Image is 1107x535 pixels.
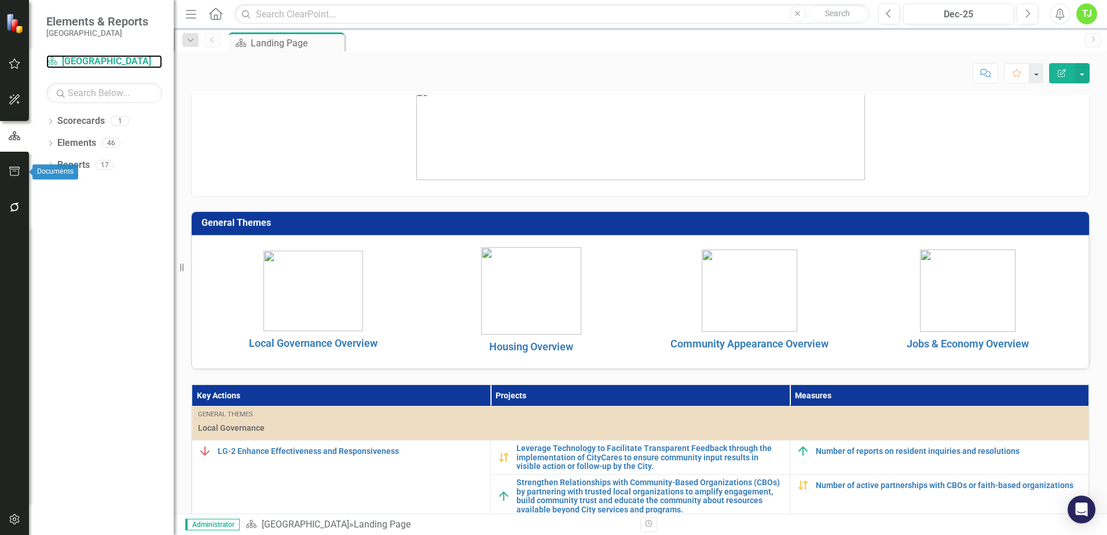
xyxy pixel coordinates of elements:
[491,441,790,475] td: Double-Click to Edit Right Click for Context Menu
[262,519,349,530] a: [GEOGRAPHIC_DATA]
[790,475,1088,518] td: Double-Click to Edit Right Click for Context Menu
[354,519,410,530] div: Landing Page
[491,475,790,518] td: Double-Click to Edit Right Click for Context Menu
[46,14,148,28] span: Elements & Reports
[809,6,867,22] button: Search
[6,13,26,34] img: ClearPoint Strategy
[245,518,632,532] div: »
[192,406,1089,441] td: Double-Click to Edit
[497,489,511,503] img: On Target
[670,338,829,350] a: Community Appearance Overview
[198,422,1083,434] span: Local Governance
[185,519,240,530] span: Administrator
[816,447,1083,456] a: Number of reports on resident inquiries and resolutions
[46,83,162,103] input: Search Below...
[1076,3,1097,24] button: TJ
[497,450,511,464] img: Caution
[1068,496,1095,523] div: Open Intercom Messenger
[111,116,129,126] div: 1
[516,444,783,471] a: Leverage Technology to Facilitate Transparent Feedback through the implementation of CityCares to...
[218,447,485,456] a: LG-2 Enhance Effectiveness and Responsiveness
[903,3,1014,24] button: Dec-25
[790,441,1088,475] td: Double-Click to Edit Right Click for Context Menu
[102,138,120,148] div: 46
[198,444,212,458] img: Below Plan
[516,478,783,514] a: Strengthen Relationships with Community-Based Organizations (CBOs) by partnering with trusted loc...
[96,160,114,170] div: 17
[251,36,342,50] div: Landing Page
[57,115,105,128] a: Scorecards
[249,337,377,349] a: Local Governance Overview
[57,159,90,172] a: Reports
[234,4,870,24] input: Search ClearPoint...
[201,218,1083,228] h3: General Themes
[907,338,1029,350] a: Jobs & Economy Overview
[796,444,810,458] img: On Target
[796,478,810,492] img: Caution
[825,9,850,18] span: Search
[198,410,1083,419] div: General Themes
[816,481,1083,490] a: Number of active partnerships with CBOs or faith-based organizations
[46,28,148,38] small: [GEOGRAPHIC_DATA]
[489,340,573,353] a: Housing Overview
[907,8,1010,21] div: Dec-25
[46,55,162,68] a: [GEOGRAPHIC_DATA]
[32,164,78,179] div: Documents
[57,137,96,150] a: Elements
